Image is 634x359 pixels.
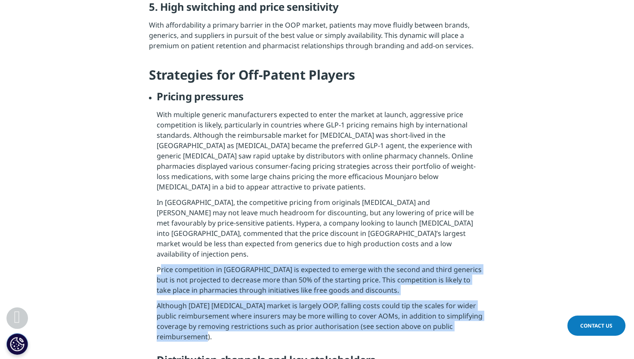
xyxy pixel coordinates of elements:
[580,322,612,329] span: Contact Us
[567,316,625,336] a: Contact Us
[149,0,485,20] h5: 5. High switching and price sensitivity
[157,264,485,300] p: Price competition in [GEOGRAPHIC_DATA] is expected to emerge with the second and third generics b...
[157,300,485,347] p: Although [DATE] [MEDICAL_DATA] market is largely OOP, falling costs could tip the scales for wide...
[149,20,485,56] p: With affordability a primary barrier in the OOP market, patients may move fluidly between brands,...
[157,109,485,197] p: With multiple generic manufacturers expected to enter the market at launch, aggressive price comp...
[157,90,485,109] h5: Pricing pressures
[149,66,485,90] h4: Strategies for Off-Patent Players
[6,333,28,355] button: Cookie Settings
[157,197,485,264] p: In [GEOGRAPHIC_DATA], the competitive pricing from originals [MEDICAL_DATA] and [PERSON_NAME] may...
